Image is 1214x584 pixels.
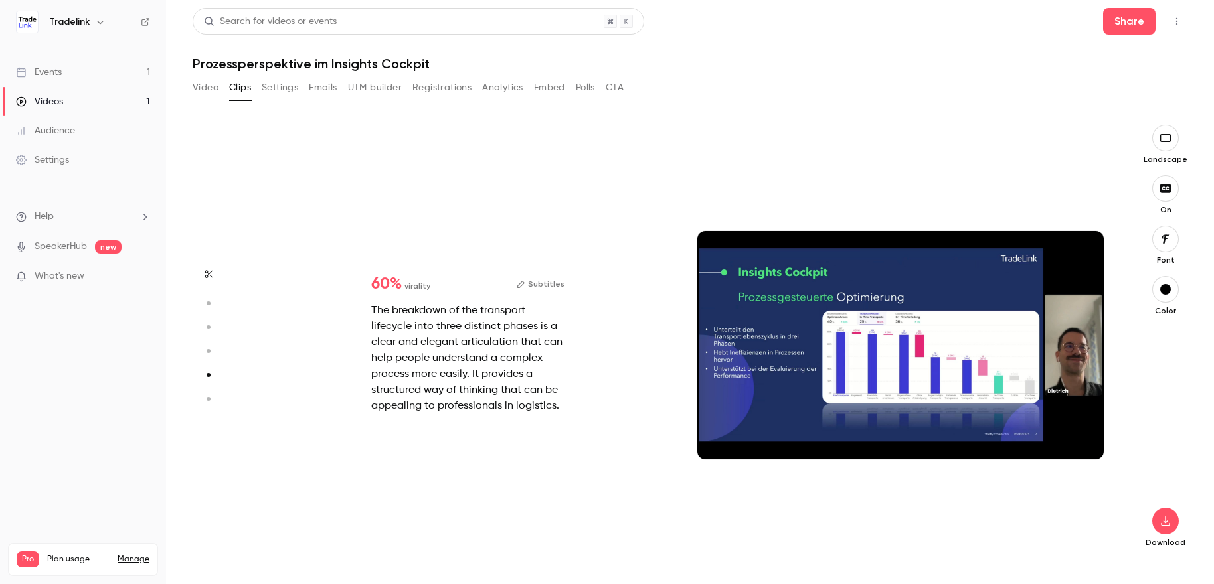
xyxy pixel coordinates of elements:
button: Polls [576,77,595,98]
p: Download [1144,537,1187,547]
span: new [95,240,122,254]
a: Manage [118,554,149,565]
span: virality [404,280,430,292]
button: Settings [262,77,298,98]
div: Audience [16,124,75,137]
button: Emails [309,77,337,98]
button: Registrations [412,77,472,98]
div: Search for videos or events [204,15,337,29]
button: Analytics [482,77,523,98]
button: UTM builder [348,77,402,98]
li: help-dropdown-opener [16,210,150,224]
span: Help [35,210,54,224]
button: Subtitles [517,276,564,292]
h1: Prozessperspektive im Insights Cockpit [193,56,1187,72]
p: Landscape [1144,154,1187,165]
button: Video [193,77,218,98]
button: Embed [534,77,565,98]
a: SpeakerHub [35,240,87,254]
img: Tradelink [17,11,38,33]
button: Share [1103,8,1156,35]
div: Videos [16,95,63,108]
div: Events [16,66,62,79]
h6: Tradelink [49,15,90,29]
span: What's new [35,269,84,283]
p: On [1144,204,1187,215]
p: Color [1144,305,1187,316]
span: Pro [17,551,39,567]
span: 60 % [371,276,402,292]
button: Top Bar Actions [1166,11,1187,32]
button: CTA [606,77,624,98]
span: Plan usage [47,554,110,565]
button: Clips [229,77,251,98]
div: The breakdown of the transport lifecycle into three distinct phases is a clear and elegant articu... [371,303,564,414]
p: Font [1144,255,1187,265]
div: Settings [16,153,69,167]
